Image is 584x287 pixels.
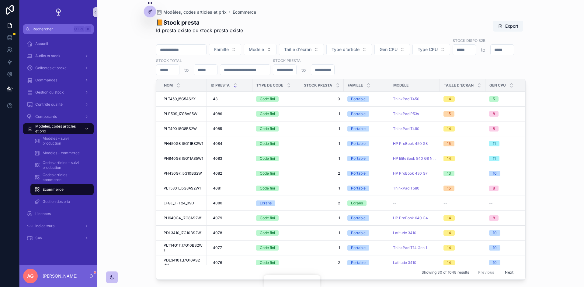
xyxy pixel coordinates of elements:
span: Modèle [249,46,264,53]
span: PLT14G1T_I7G10BS2W1 [164,243,203,253]
a: EFGE_TFT24_09D [164,201,203,206]
button: Export [493,21,523,32]
a: Ecommerce [233,9,256,15]
a: 1 [302,111,340,116]
span: Taille d'écran [284,46,311,53]
a: PDL3410_I7G10BS2W1 [164,231,203,235]
a: ThinkPad T450 [393,97,436,101]
a: Latitude 3410 [393,231,436,235]
a: 4077 [210,243,249,253]
h1: 📙Stock presta [156,18,243,27]
a: HP EliteBook 840 G8 Notebook PC [393,156,436,161]
div: Portable [351,141,366,146]
a: ThinkPad T14 Gen 1 [393,245,427,250]
a: Latitude 3410 [393,231,416,235]
p: to [301,66,306,73]
a: PLT450_I5G5AS2X [164,97,203,101]
span: Codes articles - commerce [43,173,88,182]
a: -- [489,201,527,206]
a: PH840G8_I5G11AS5W1 [164,156,203,161]
label: Stock presta [273,58,301,63]
a: Ecommerce [30,184,94,195]
div: Code fini [260,245,275,251]
span: Famille [214,46,229,53]
a: 15 [443,186,482,191]
span: Modèles, codes articles et prix [35,124,80,134]
div: Portable [351,215,366,221]
a: ThinkPad T450 [393,97,419,101]
a: 1 [302,186,340,191]
span: -- [489,201,493,206]
span: Id presta existe ou stock presta existe [156,27,243,34]
a: HP ProBook 450 G8 [393,141,436,146]
span: K [86,27,91,32]
div: Code fini [260,186,275,191]
span: 4077 [213,245,222,250]
div: Portable [351,186,366,191]
a: Modèles - suivi production [30,135,94,146]
span: 4084 [213,141,222,146]
button: Select Button [374,44,410,55]
div: 10 [493,245,497,251]
a: Composants [23,111,94,122]
a: Code fini [256,171,294,176]
a: 43 [210,94,249,104]
a: ThinkPad T14 Gen 1 [393,245,436,250]
span: Ctrl [74,26,85,32]
div: 5 [493,96,495,102]
a: Code fini [256,245,294,251]
a: Ecrans [347,200,386,206]
a: 0 [302,97,340,101]
div: 11 [493,156,496,161]
span: 4080 [213,201,222,206]
div: 14 [447,96,451,102]
span: Indicateurs [35,224,54,228]
a: 2 [302,260,340,265]
span: Taille d'écran [444,83,474,88]
span: SAV [35,236,42,241]
a: 4080 [210,198,249,208]
span: 4081 [213,186,221,191]
div: Code fini [260,230,275,236]
a: 1 [302,156,340,161]
a: HP ProBook 640 G4 [393,216,428,220]
a: PH450G8_I5G11BS2W1 [164,141,203,146]
a: 15 [443,111,482,117]
a: 4082 [210,169,249,178]
a: HP ProBook 640 G4 [393,216,436,220]
span: HP ProBook 450 G8 [393,141,428,146]
img: App logo [54,7,63,17]
a: ThinkPad P53s [393,111,436,116]
span: 2 [302,201,340,206]
a: 8 [489,126,527,132]
a: 5 [489,96,527,102]
div: Portable [351,260,366,265]
div: Ecrans [351,200,363,206]
span: Stock presta [304,83,332,88]
span: Type CPU [418,46,438,53]
a: Contrôle qualité [23,99,94,110]
a: Latitude 3410 [393,260,436,265]
div: Code fini [260,96,275,102]
span: 2 [302,171,340,176]
span: -- [393,201,397,206]
span: Commandes [35,78,57,83]
span: PH640G4_I7G8AS2W1 [164,216,203,220]
div: Code fini [260,126,275,132]
a: 4086 [210,109,249,119]
a: 1 [302,231,340,235]
a: Code fini [256,260,294,265]
div: 8 [493,111,495,117]
a: Portable [347,96,386,102]
p: [PERSON_NAME] [43,273,78,279]
a: Code fini [256,111,294,117]
a: Code fini [256,96,294,102]
span: PLT580T_I5G8AS2W1 [164,186,201,191]
div: Portable [351,245,366,251]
